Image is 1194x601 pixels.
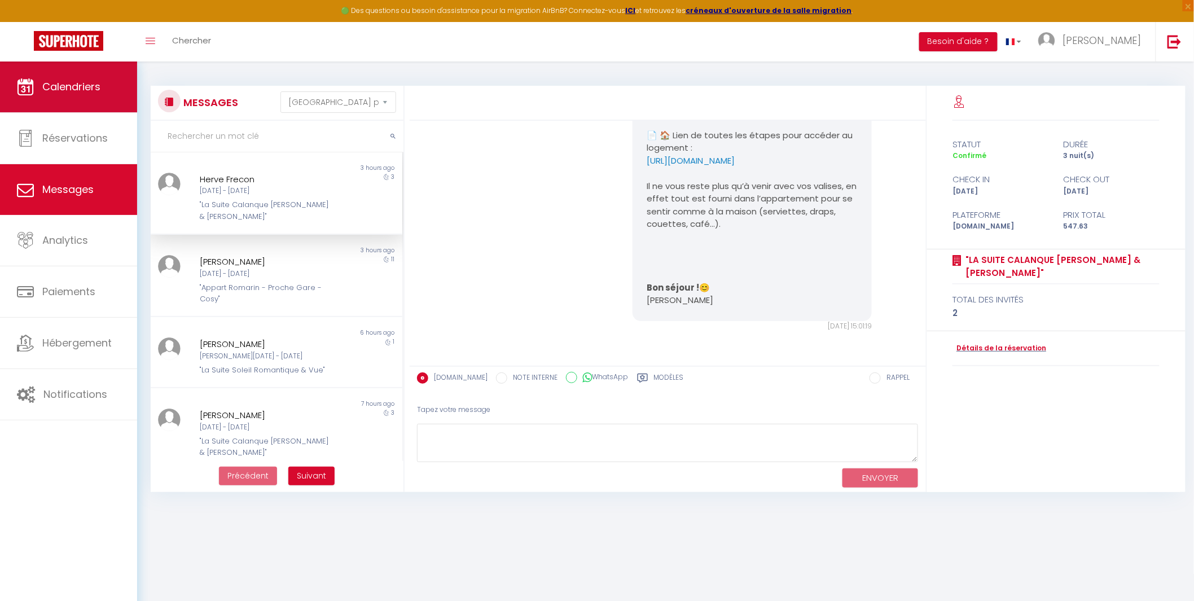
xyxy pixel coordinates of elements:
[42,182,94,196] span: Messages
[633,321,872,332] div: [DATE] 15:01:19
[181,90,238,115] h3: MESSAGES
[9,5,43,38] button: Ouvrir le widget de chat LiveChat
[647,155,735,166] a: [URL][DOMAIN_NAME]
[288,467,335,486] button: Next
[151,121,403,152] input: Rechercher un mot clé
[1056,186,1167,197] div: [DATE]
[200,173,332,186] div: Herve Frecon
[200,351,332,362] div: [PERSON_NAME][DATE] - [DATE]
[1038,32,1055,49] img: ...
[1056,221,1167,232] div: 547.63
[945,186,1056,197] div: [DATE]
[158,173,181,195] img: ...
[34,31,103,51] img: Super Booking
[842,468,918,488] button: ENVOYER
[647,282,699,293] strong: Bon séjour !
[1063,33,1142,47] span: [PERSON_NAME]
[276,164,402,173] div: 3 hours ago
[654,372,684,387] label: Modèles
[42,131,108,145] span: Réservations
[952,306,1160,320] div: 2
[158,255,181,278] img: ...
[952,343,1046,354] a: Détails de la réservation
[219,467,277,486] button: Previous
[200,199,332,222] div: "La Suite Calanque [PERSON_NAME] & [PERSON_NAME]"
[945,138,1056,151] div: statut
[200,436,332,459] div: "La Suite Calanque [PERSON_NAME] & [PERSON_NAME]"
[42,336,112,350] span: Hébergement
[392,255,395,264] span: 11
[42,284,95,299] span: Paiements
[276,328,402,337] div: 6 hours ago
[919,32,998,51] button: Besoin d'aide ?
[881,372,910,385] label: RAPPEL
[43,387,107,401] span: Notifications
[200,422,332,433] div: [DATE] - [DATE]
[626,6,636,15] a: ICI
[647,282,858,295] p: 😊
[962,253,1160,280] a: "La Suite Calanque [PERSON_NAME] & [PERSON_NAME]"
[428,372,488,385] label: [DOMAIN_NAME]
[393,337,395,346] span: 1
[1167,34,1182,49] img: logout
[1056,173,1167,186] div: check out
[945,173,1056,186] div: check in
[227,470,269,481] span: Précédent
[1056,208,1167,222] div: Prix total
[1056,138,1167,151] div: durée
[158,337,181,360] img: ...
[200,269,332,279] div: [DATE] - [DATE]
[647,129,858,231] p: 📄 🏠 Lien de toutes les étapes pour accéder au logement : Il ne vous reste plus qu’à venir avec vo...
[200,337,332,351] div: [PERSON_NAME]
[158,409,181,431] img: ...
[945,208,1056,222] div: Plateforme
[392,409,395,417] span: 3
[1030,22,1156,62] a: ... [PERSON_NAME]
[297,470,326,481] span: Suivant
[1056,151,1167,161] div: 3 nuit(s)
[952,293,1160,306] div: total des invités
[42,233,88,247] span: Analytics
[417,396,919,424] div: Tapez votre message
[507,372,558,385] label: NOTE INTERNE
[276,246,402,255] div: 3 hours ago
[164,22,220,62] a: Chercher
[200,255,332,269] div: [PERSON_NAME]
[647,294,858,307] p: [PERSON_NAME]
[200,365,332,376] div: "La Suite Soleil Romantique & Vue"
[200,409,332,422] div: [PERSON_NAME]
[200,282,332,305] div: "Appart Romarin - Proche Gare - Cosy"
[392,173,395,181] span: 3
[276,400,402,409] div: 7 hours ago
[686,6,852,15] a: créneaux d'ouverture de la salle migration
[200,186,332,196] div: [DATE] - [DATE]
[42,80,100,94] span: Calendriers
[577,372,629,384] label: WhatsApp
[952,151,986,160] span: Confirmé
[172,34,211,46] span: Chercher
[945,221,1056,232] div: [DOMAIN_NAME]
